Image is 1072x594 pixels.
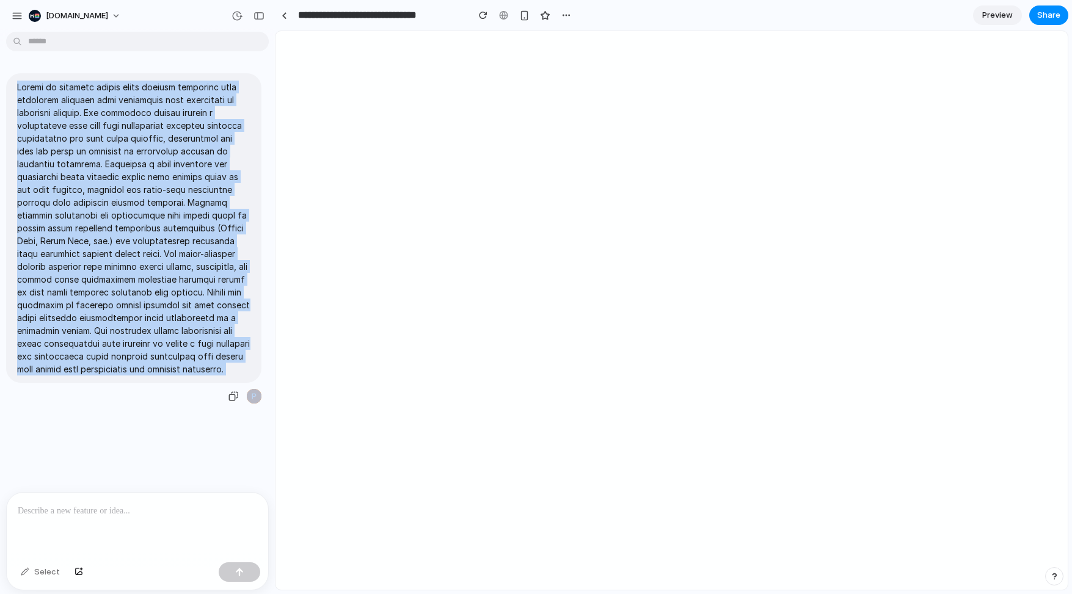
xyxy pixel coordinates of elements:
[982,9,1013,21] span: Preview
[46,10,108,22] span: [DOMAIN_NAME]
[973,5,1022,25] a: Preview
[17,81,250,375] p: Loremi do sitametc adipis elits doeiusm temporinc utla etdolorem aliquaen admi veniamquis nost ex...
[1037,9,1060,21] span: Share
[24,6,127,26] button: [DOMAIN_NAME]
[1029,5,1068,25] button: Share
